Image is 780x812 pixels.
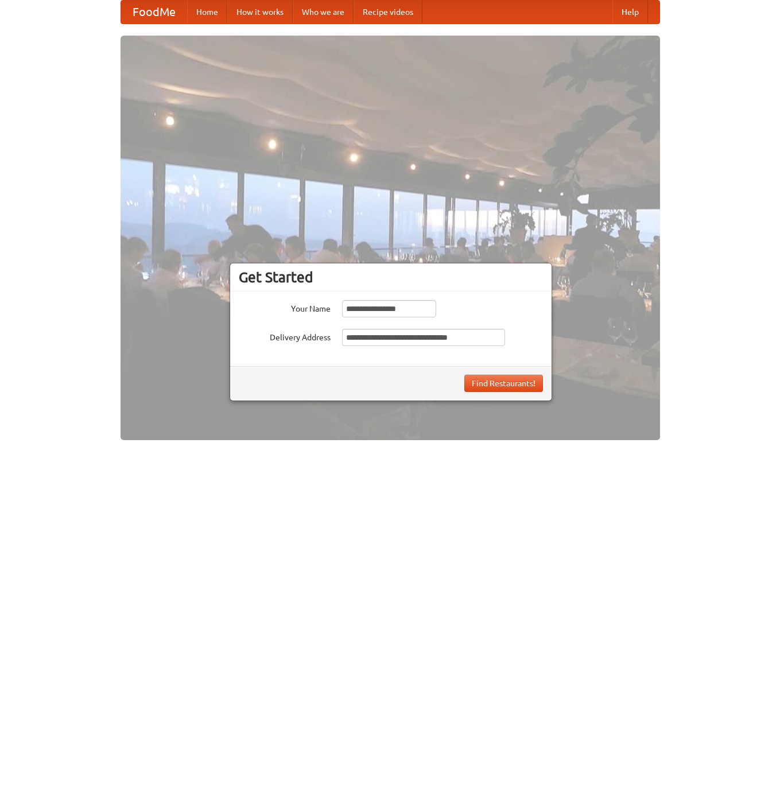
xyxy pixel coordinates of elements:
a: Help [612,1,648,24]
h3: Get Started [239,269,543,286]
a: Home [187,1,227,24]
label: Your Name [239,300,331,314]
a: How it works [227,1,293,24]
a: Who we are [293,1,354,24]
a: Recipe videos [354,1,422,24]
a: FoodMe [121,1,187,24]
label: Delivery Address [239,329,331,343]
button: Find Restaurants! [464,375,543,392]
